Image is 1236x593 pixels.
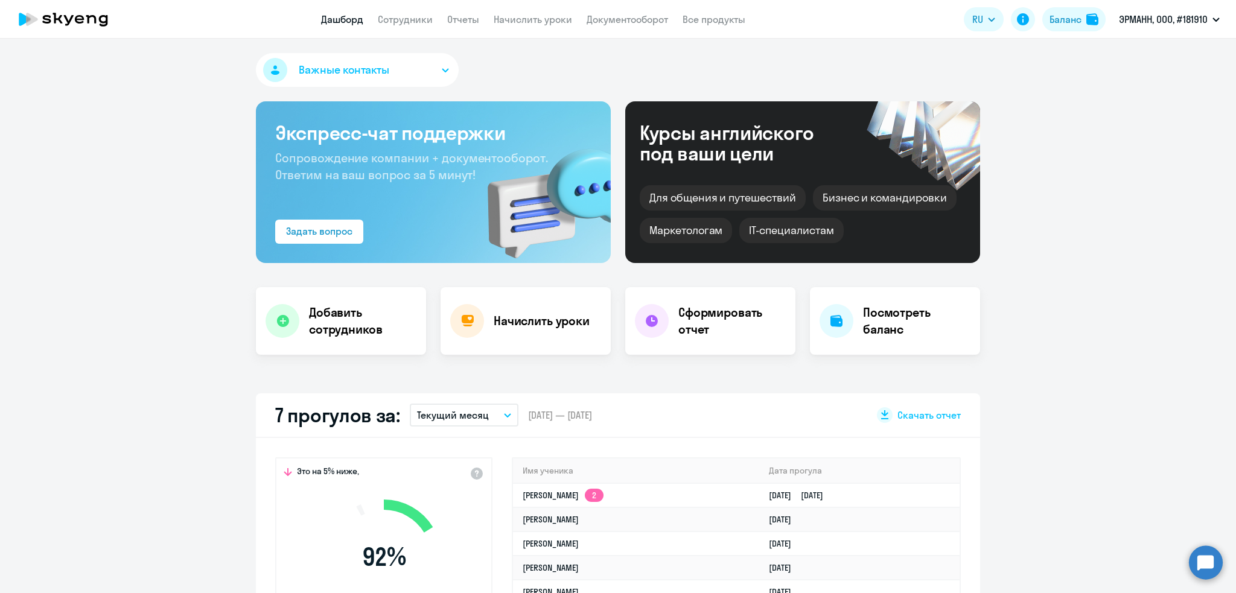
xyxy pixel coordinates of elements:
[417,408,489,422] p: Текущий месяц
[972,12,983,27] span: RU
[321,13,363,25] a: Дашборд
[739,218,843,243] div: IT-специалистам
[470,127,611,263] img: bg-img
[1050,12,1081,27] div: Баланс
[640,122,846,163] div: Курсы английского под ваши цели
[769,562,801,573] a: [DATE]
[297,466,359,480] span: Это на 5% ниже,
[275,403,400,427] h2: 7 прогулов за:
[410,404,518,427] button: Текущий месяц
[447,13,479,25] a: Отчеты
[378,13,433,25] a: Сотрудники
[523,538,579,549] a: [PERSON_NAME]
[1042,7,1106,31] button: Балансbalance
[863,304,970,338] h4: Посмотреть баланс
[523,490,604,501] a: [PERSON_NAME]2
[275,150,548,182] span: Сопровождение компании + документооборот. Ответим на ваш вопрос за 5 минут!
[494,13,572,25] a: Начислить уроки
[309,304,416,338] h4: Добавить сотрудников
[587,13,668,25] a: Документооборот
[678,304,786,338] h4: Сформировать отчет
[256,53,459,87] button: Важные контакты
[523,562,579,573] a: [PERSON_NAME]
[494,312,590,329] h4: Начислить уроки
[813,185,957,211] div: Бизнес и командировки
[513,458,759,483] th: Имя ученика
[275,220,363,244] button: Задать вопрос
[640,185,806,211] div: Для общения и путешествий
[769,538,801,549] a: [DATE]
[523,514,579,525] a: [PERSON_NAME]
[1086,13,1098,25] img: balance
[683,13,745,25] a: Все продукты
[299,62,389,78] span: Важные контакты
[585,489,604,502] app-skyeng-badge: 2
[759,458,960,483] th: Дата прогула
[769,514,801,525] a: [DATE]
[275,121,591,145] h3: Экспресс-чат поддержки
[528,408,592,422] span: [DATE] — [DATE]
[897,408,961,422] span: Скачать отчет
[286,224,352,238] div: Задать вопрос
[1119,12,1208,27] p: ЭРМАНН, ООО, #181910
[314,542,453,571] span: 92 %
[1113,5,1226,34] button: ЭРМАНН, ООО, #181910
[964,7,1004,31] button: RU
[640,218,732,243] div: Маркетологам
[769,490,833,501] a: [DATE][DATE]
